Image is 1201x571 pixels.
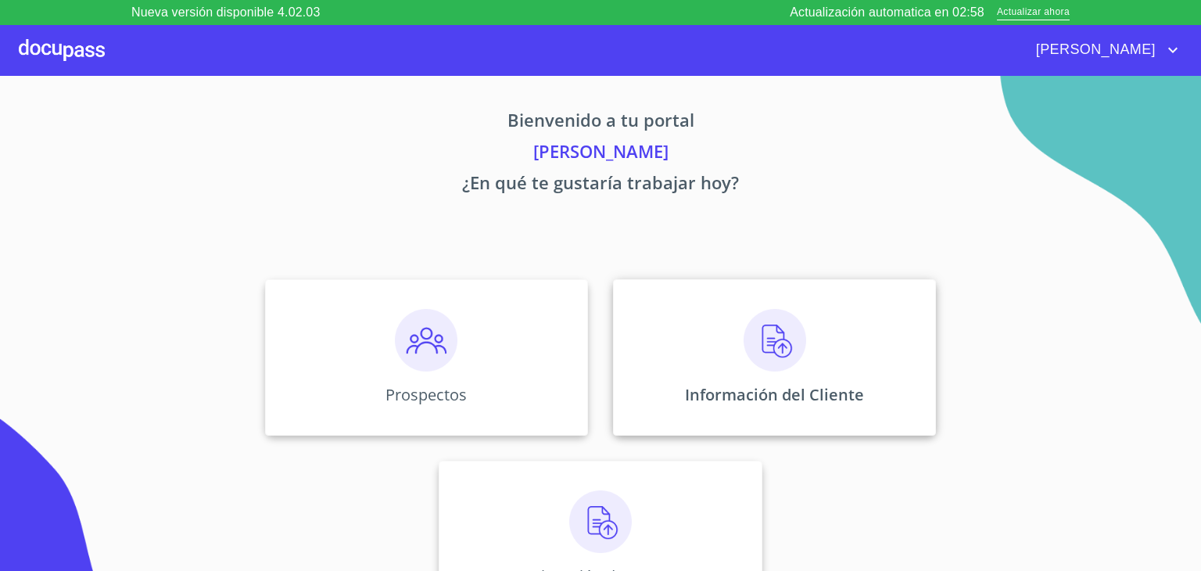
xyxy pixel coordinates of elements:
img: carga.png [744,309,806,372]
button: account of current user [1024,38,1182,63]
p: Nueva versión disponible 4.02.03 [131,3,320,22]
img: prospectos.png [395,309,457,372]
span: Actualizar ahora [997,5,1070,21]
p: [PERSON_NAME] [119,138,1082,170]
p: Bienvenido a tu portal [119,107,1082,138]
p: Información del Cliente [685,384,864,405]
p: Prospectos [385,384,467,405]
p: ¿En qué te gustaría trabajar hoy? [119,170,1082,201]
span: [PERSON_NAME] [1024,38,1163,63]
img: carga.png [569,490,632,553]
p: Actualización automatica en 02:58 [790,3,984,22]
